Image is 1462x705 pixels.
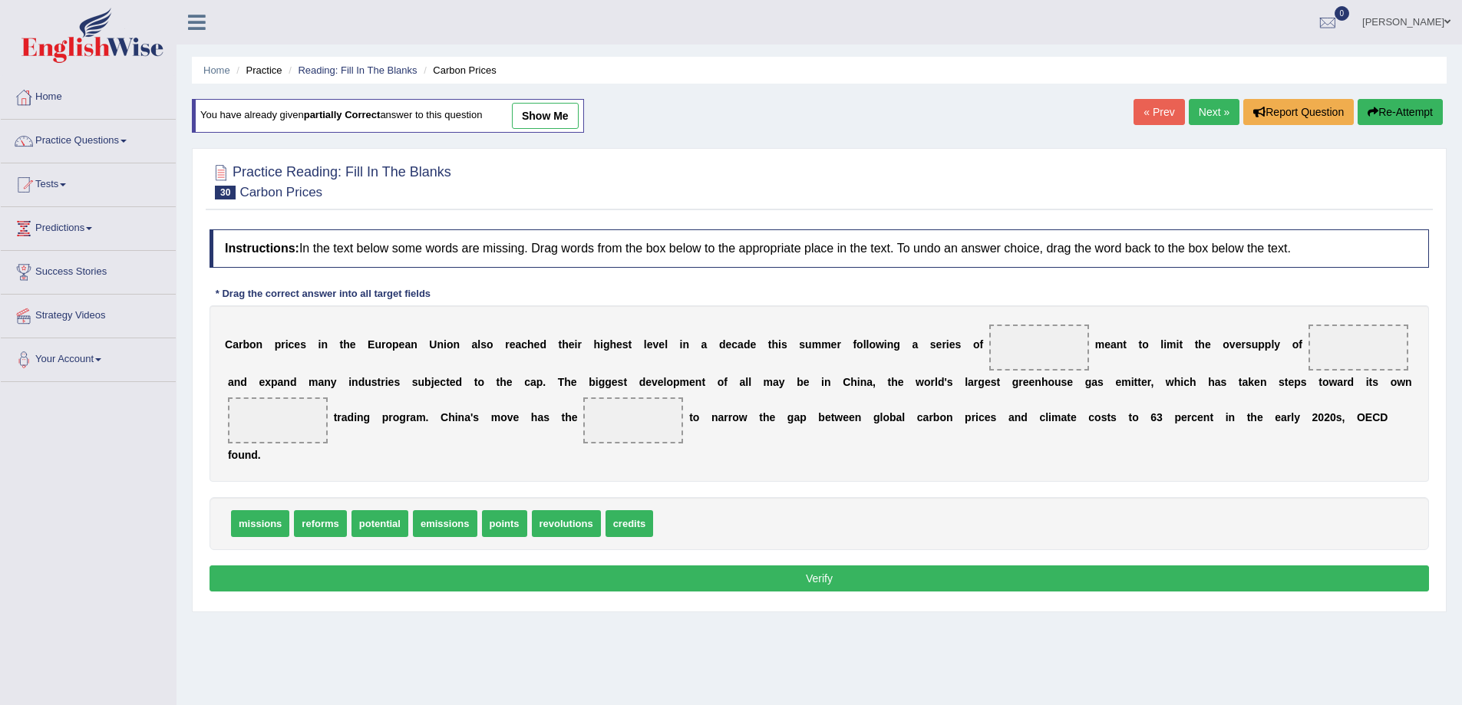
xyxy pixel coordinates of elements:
b: n [256,338,263,351]
b: o [385,338,392,351]
b: e [259,376,265,388]
a: show me [512,103,579,129]
b: y [1274,338,1280,351]
b: l [644,338,647,351]
b: i [1177,338,1180,351]
b: a [866,376,873,388]
b: r [942,338,946,351]
b: g [893,338,900,351]
b: w [916,376,924,388]
b: y [331,376,337,388]
b: h [1208,376,1215,388]
b: m [1095,338,1104,351]
b: l [745,376,748,388]
b: i [444,338,447,351]
b: e [1067,376,1073,388]
b: w [1166,376,1174,388]
b: n [695,376,702,388]
button: Report Question [1243,99,1354,125]
b: r [931,376,935,388]
b: s [1301,376,1307,388]
b: w [1397,376,1405,388]
b: e [726,338,732,351]
b: t [701,376,705,388]
b: e [1115,376,1121,388]
b: i [946,338,949,351]
b: n [283,376,290,388]
b: i [385,376,388,388]
b: s [991,376,997,388]
b: e [949,338,955,351]
b: i [1366,376,1369,388]
b: a [404,338,411,351]
b: t [1137,376,1141,388]
b: e [294,338,300,351]
b: e [898,376,904,388]
b: c [524,376,530,388]
a: Your Account [1,338,176,377]
b: a [1243,376,1249,388]
b: b [589,376,596,388]
b: l [965,376,968,388]
div: You have already given answer to this question [192,99,584,133]
b: o [1391,376,1398,388]
b: e [1104,338,1111,351]
b: t [1285,376,1289,388]
a: Success Stories [1,251,176,289]
b: a [912,338,918,351]
b: y [779,376,785,388]
small: Carbon Prices [239,185,322,199]
b: n [1405,376,1412,388]
b: v [653,338,659,351]
b: n [321,338,328,351]
b: w [876,338,884,351]
b: o [869,338,876,351]
b: g [1085,376,1092,388]
b: e [612,376,618,388]
b: t [996,376,1000,388]
b: h [609,338,616,351]
b: d [540,338,546,351]
b: n [453,338,460,351]
b: c [521,338,527,351]
b: d [456,376,463,388]
b: m [1121,376,1130,388]
span: Drop target [583,397,683,443]
b: h [527,338,534,351]
b: a [739,376,745,388]
b: p [673,376,680,388]
b: e [450,376,456,388]
h2: Practice Reading: Fill In The Blanks [210,161,451,199]
b: i [821,376,824,388]
b: d [358,376,365,388]
button: Re-Attempt [1358,99,1443,125]
b: s [300,338,306,351]
b: l [866,338,870,351]
b: h [343,338,350,351]
b: t [1139,338,1143,351]
b: n [887,338,894,351]
b: e [647,338,653,351]
a: Home [1,76,176,114]
b: c [731,338,738,351]
b: r [577,338,581,351]
b: h [562,338,569,351]
b: d [938,376,945,388]
b: e [804,376,810,388]
b: a [1215,376,1221,388]
b: t [768,338,772,351]
b: t [1195,338,1199,351]
b: s [799,338,805,351]
b: p [536,376,543,388]
a: Reading: Fill In The Blanks [298,64,417,76]
b: u [375,338,381,351]
b: s [480,338,487,351]
b: l [477,338,480,351]
b: e [831,338,837,351]
b: i [857,376,860,388]
b: h [772,338,779,351]
b: U [429,338,437,351]
a: Practice Questions [1,120,176,158]
b: r [239,338,243,351]
b: e [350,338,356,351]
